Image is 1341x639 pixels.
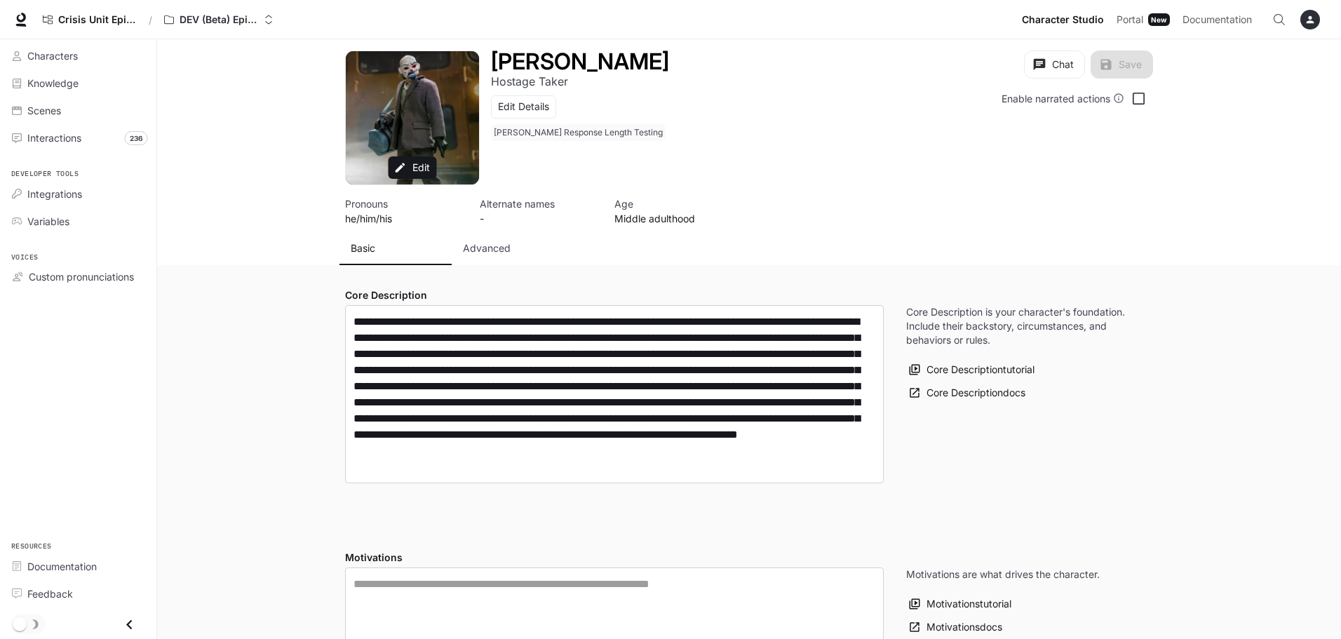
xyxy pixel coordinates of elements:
button: Close drawer [114,610,145,639]
span: Documentation [27,559,97,574]
p: [PERSON_NAME] Response Length Testing [494,127,663,138]
p: Middle adulthood [614,211,732,226]
span: Knowledge [27,76,79,90]
a: Crisis Unit Episode 1 [36,6,143,34]
p: Hostage Taker [491,74,568,88]
button: Motivationstutorial [906,593,1015,616]
span: Clint Response Length Testing [491,124,668,141]
a: Core Descriptiondocs [906,382,1029,405]
button: Open character details dialog [614,196,732,226]
button: Open character details dialog [491,124,668,147]
span: 236 [125,131,148,145]
span: Integrations [27,187,82,201]
p: Basic [351,241,375,255]
a: Custom pronunciations [6,264,151,289]
button: Open character details dialog [345,196,463,226]
span: Feedback [27,586,73,601]
button: Open character avatar dialog [346,51,479,184]
a: PortalNew [1111,6,1175,34]
a: Scenes [6,98,151,123]
span: Character Studio [1022,11,1104,29]
div: New [1148,13,1170,26]
span: Characters [27,48,78,63]
span: Portal [1117,11,1143,29]
p: Alternate names [480,196,598,211]
p: Pronouns [345,196,463,211]
button: Open character details dialog [491,73,568,90]
p: he/him/his [345,211,463,226]
a: Knowledge [6,71,151,95]
p: DEV (Beta) Episode 1 - Crisis Unit [180,14,258,26]
a: Characters [6,43,151,68]
div: Avatar image [346,51,479,184]
a: Interactions [6,126,151,150]
div: Enable narrated actions [1002,91,1124,106]
button: Core Descriptiontutorial [906,358,1038,382]
span: Documentation [1182,11,1252,29]
button: Open Command Menu [1265,6,1293,34]
a: Documentation [1177,6,1262,34]
a: Feedback [6,581,151,606]
p: Core Description is your character's foundation. Include their backstory, circumstances, and beha... [906,305,1131,347]
h4: Core Description [345,288,884,302]
p: Advanced [463,241,511,255]
h4: Motivations [345,551,884,565]
h1: [PERSON_NAME] [491,48,669,75]
a: Motivationsdocs [906,616,1006,639]
button: Open character details dialog [480,196,598,226]
span: Interactions [27,130,81,145]
button: Edit [389,156,437,180]
a: Variables [6,209,151,234]
button: Open workspace menu [158,6,280,34]
p: Age [614,196,732,211]
button: Open character details dialog [491,51,669,73]
span: Scenes [27,103,61,118]
span: Dark mode toggle [13,616,27,631]
div: label [345,305,884,483]
div: / [143,13,158,27]
a: Character Studio [1016,6,1110,34]
p: - [480,211,598,226]
span: Custom pronunciations [29,269,134,284]
span: Variables [27,214,69,229]
span: Crisis Unit Episode 1 [58,14,137,26]
button: Edit Details [491,95,556,119]
button: Chat [1024,51,1085,79]
a: Integrations [6,182,151,206]
p: Motivations are what drives the character. [906,567,1100,581]
a: Documentation [6,554,151,579]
